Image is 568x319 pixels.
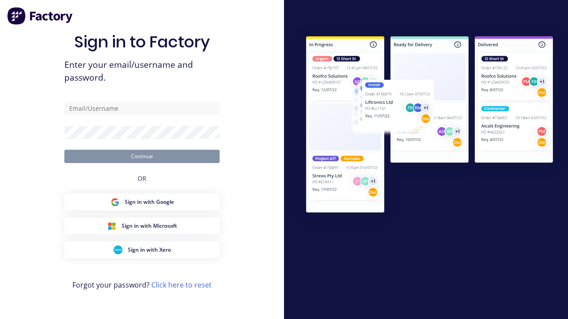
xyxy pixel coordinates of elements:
span: Sign in with Xero [128,246,171,254]
img: Sign in [291,23,568,229]
img: Factory [7,7,74,25]
span: Sign in with Microsoft [122,222,177,230]
img: Microsoft Sign in [107,222,116,230]
a: Click here to reset [151,280,212,290]
span: Enter your email/username and password. [64,58,220,84]
img: Xero Sign in [114,245,122,254]
span: Forgot your password? [72,280,212,290]
span: Sign in with Google [125,198,174,206]
div: OR [138,163,146,194]
h1: Sign in to Factory [74,32,210,51]
button: Xero Sign inSign in with Xero [64,241,220,258]
button: Google Sign inSign in with Google [64,194,220,210]
img: Google Sign in [110,198,119,206]
button: Continue [64,150,220,163]
input: Email/Username [64,102,220,115]
button: Microsoft Sign inSign in with Microsoft [64,218,220,234]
